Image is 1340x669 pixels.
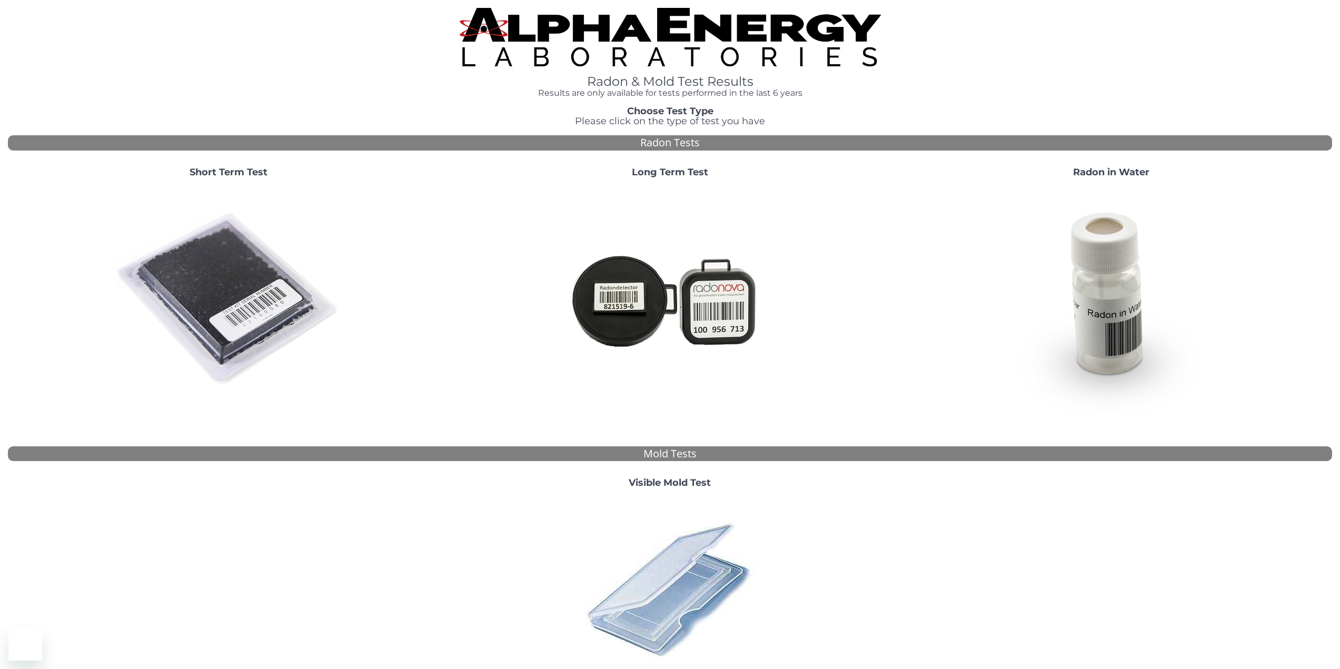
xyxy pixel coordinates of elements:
[557,186,783,413] img: Radtrak2vsRadtrak3.jpg
[998,186,1225,413] img: RadoninWater.jpg
[405,75,935,88] h1: Radon & Mold Test Results
[115,186,342,413] img: ShortTerm.jpg
[190,166,267,178] strong: Short Term Test
[460,8,881,66] img: TightCrop.jpg
[629,477,711,488] strong: Visible Mold Test
[632,166,708,178] strong: Long Term Test
[627,105,713,117] strong: Choose Test Type
[575,115,765,127] span: Please click on the type of test you have
[1073,166,1149,178] strong: Radon in Water
[8,627,42,661] iframe: Button to launch messaging window
[405,88,935,98] h4: Results are only available for tests performed in the last 6 years
[8,135,1332,151] div: Radon Tests
[8,446,1332,462] div: Mold Tests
